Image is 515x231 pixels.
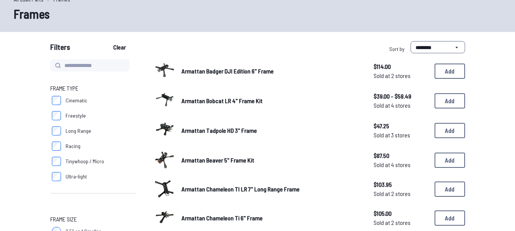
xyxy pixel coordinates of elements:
[181,67,361,76] a: Armattan Badger DJI Edition 6" Frame
[154,206,175,228] img: image
[181,97,263,104] span: Armattan Bobcat LR 4" Frame Kit
[66,112,86,119] span: Freestyle
[374,121,428,131] span: $47.25
[52,172,61,181] input: Ultra-light
[435,64,465,79] button: Add
[66,127,91,135] span: Long Range
[50,41,70,56] span: Filters
[374,131,428,140] span: Sold at 3 stores
[181,67,274,75] span: Armattan Badger DJI Edition 6" Frame
[374,92,428,101] span: $39.00 - $58.49
[52,96,61,105] input: Cinematic
[66,142,80,150] span: Racing
[52,157,61,166] input: Tinywhoop / Micro
[374,151,428,160] span: $87.50
[181,127,257,134] span: Armattan Tadpole HD 3" Frame
[154,59,175,83] a: image
[374,189,428,198] span: Sold at 2 stores
[374,180,428,189] span: $103.95
[52,111,61,120] input: Freestyle
[181,185,300,193] span: Armattan Chameleon TI LR 7" Long Range Frame
[411,41,465,53] select: Sort by
[154,206,175,230] a: image
[154,119,175,142] a: image
[66,173,87,180] span: Ultra-light
[181,213,361,223] a: Armattan Chameleon Ti 6" Frame
[154,148,175,170] img: image
[435,210,465,226] button: Add
[181,96,361,105] a: Armattan Bobcat LR 4" Frame Kit
[374,101,428,110] span: Sold at 4 stores
[181,126,361,135] a: Armattan Tadpole HD 3" Frame
[154,119,175,140] img: image
[435,182,465,197] button: Add
[435,93,465,108] button: Add
[374,209,428,218] span: $105.00
[154,180,175,198] img: image
[66,97,87,104] span: Cinematic
[435,123,465,138] button: Add
[154,178,175,200] a: image
[181,214,263,221] span: Armattan Chameleon Ti 6" Frame
[50,84,79,93] span: Frame Type
[435,153,465,168] button: Add
[181,156,254,164] span: Armattan Beaver 5" Frame Kit
[374,71,428,80] span: Sold at 2 stores
[154,89,175,110] img: image
[389,46,404,52] span: Sort by
[154,89,175,113] a: image
[50,215,77,224] span: Frame Size
[181,185,361,194] a: Armattan Chameleon TI LR 7" Long Range Frame
[374,160,428,169] span: Sold at 4 stores
[181,156,361,165] a: Armattan Beaver 5" Frame Kit
[374,218,428,227] span: Sold at 2 stores
[52,126,61,135] input: Long Range
[14,5,502,23] h1: Frames
[374,62,428,71] span: $114.00
[154,148,175,172] a: image
[107,41,132,53] button: Clear
[154,59,175,81] img: image
[66,158,104,165] span: Tinywhoop / Micro
[52,142,61,151] input: Racing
